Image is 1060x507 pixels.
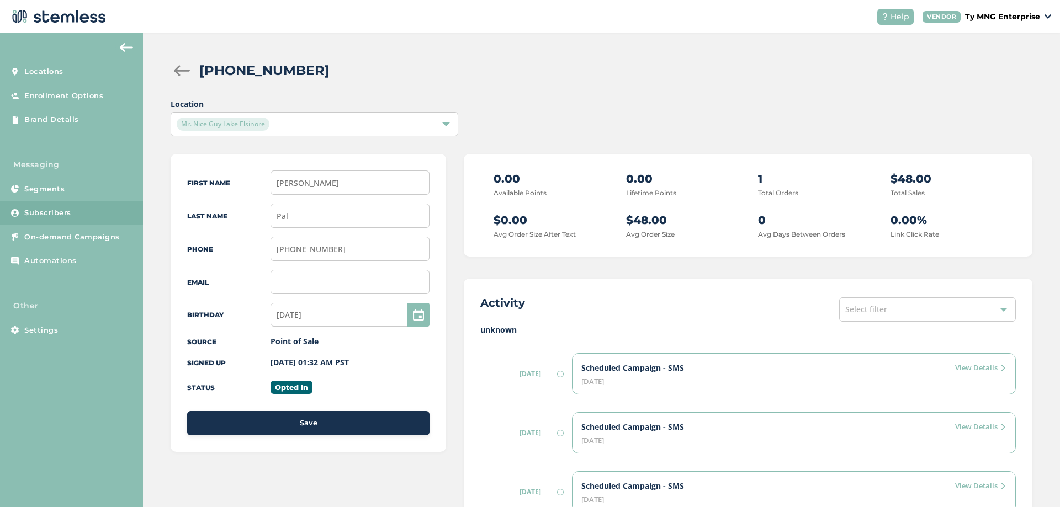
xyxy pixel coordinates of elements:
[891,212,1003,228] p: 0.00%
[965,11,1040,23] p: Ty MNG Enterprise
[177,118,269,131] span: Mr. Nice Guy Lake Elsinore
[1000,424,1006,430] img: icon-arrow-right-e68ea530.svg
[271,336,319,346] label: Point of Sale
[955,362,1006,373] label: View Details
[891,170,1003,187] p: $48.00
[494,170,606,187] p: 0.00
[480,369,559,379] label: [DATE]
[24,255,77,266] span: Automations
[923,11,961,23] div: VENDOR
[480,324,1016,335] label: unknown
[626,212,738,228] p: $48.00
[187,278,209,286] label: Email
[891,189,925,197] label: Total Sales
[120,43,133,52] img: icon-arrow-back-accent-c549486e.svg
[882,13,888,20] img: icon-help-white-03924b79.svg
[271,381,312,394] label: Opted In
[480,428,559,438] label: [DATE]
[581,437,1006,444] div: [DATE]
[187,212,227,220] label: Last Name
[758,212,870,228] p: 0
[271,303,430,327] input: MM/DD/YYYY
[24,114,79,125] span: Brand Details
[1000,365,1006,371] img: icon-arrow-right-e68ea530.svg
[891,11,909,23] span: Help
[24,207,71,218] span: Subscribers
[9,6,106,28] img: logo-dark-0685b13c.svg
[758,170,870,187] p: 1
[626,189,676,197] label: Lifetime Points
[187,383,215,392] label: Status
[199,61,330,81] h2: [PHONE_NUMBER]
[626,170,738,187] p: 0.00
[24,66,63,77] span: Locations
[581,378,1006,385] div: [DATE]
[171,98,458,110] label: Location
[24,184,65,195] span: Segments
[581,481,684,492] label: Scheduled Campaign - SMS
[845,304,887,314] span: Select filter
[955,421,1006,433] label: View Details
[480,295,525,311] h2: Activity
[494,230,576,238] label: Avg Order Size After Text
[581,496,1006,503] div: [DATE]
[955,481,1006,492] label: View Details
[187,359,226,367] label: Signed up
[494,189,547,197] label: Available Points
[187,179,230,187] label: First Name
[187,245,213,253] label: Phone
[758,189,798,197] label: Total Orders
[187,411,430,435] button: Save
[1005,454,1060,507] iframe: Chat Widget
[581,362,684,373] label: Scheduled Campaign - SMS
[1045,14,1051,19] img: icon_down-arrow-small-66adaf34.svg
[187,311,224,319] label: Birthday
[480,487,559,497] label: [DATE]
[24,90,103,102] span: Enrollment Options
[758,230,845,238] label: Avg Days Between Orders
[1000,483,1006,489] img: icon-arrow-right-e68ea530.svg
[24,325,58,336] span: Settings
[626,230,675,238] label: Avg Order Size
[581,421,684,433] label: Scheduled Campaign - SMS
[891,230,939,238] label: Link Click Rate
[494,212,606,228] p: $0.00
[24,232,120,243] span: On-demand Campaigns
[300,418,317,429] span: Save
[271,357,349,367] label: [DATE] 01:32 AM PST
[187,338,216,346] label: Source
